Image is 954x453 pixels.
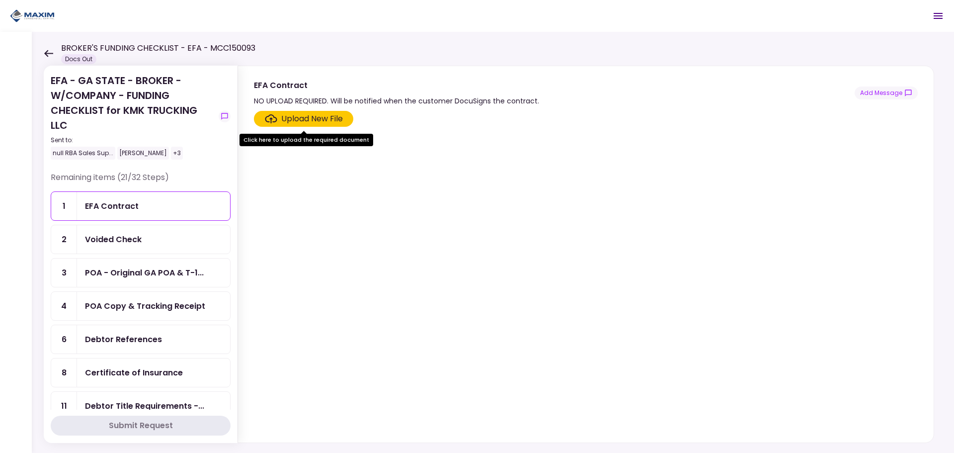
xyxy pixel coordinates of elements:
div: EFA - GA STATE - BROKER - W/COMPANY - FUNDING CHECKLIST for KMK TRUCKING LLC [51,73,215,160]
div: 3 [51,259,77,287]
div: POA Copy & Tracking Receipt [85,300,205,312]
div: EFA Contract [254,79,539,91]
div: Click here to upload the required document [239,134,373,146]
div: 1 [51,192,77,220]
a: 1EFA Contract [51,191,231,221]
button: show-messages [219,110,231,122]
div: Remaining items (21/32 Steps) [51,172,231,191]
img: Partner icon [10,8,55,23]
div: 8 [51,359,77,387]
button: show-messages [855,87,918,99]
div: +3 [171,147,183,160]
button: Open menu [926,4,950,28]
div: 6 [51,325,77,354]
a: 3POA - Original GA POA & T-146 (Received in house) [51,258,231,287]
div: 11 [51,392,77,420]
a: 11Debtor Title Requirements - Other Requirements [51,391,231,421]
a: 8Certificate of Insurance [51,358,231,387]
div: POA - Original GA POA & T-146 (Received in house) [85,267,204,279]
div: Voided Check [85,233,142,246]
div: NO UPLOAD REQUIRED. Will be notified when the customer DocuSigns the contract. [254,95,539,107]
span: Click here to upload the required document [254,111,353,127]
div: EFA ContractNO UPLOAD REQUIRED. Will be notified when the customer DocuSigns the contract.show-me... [238,66,934,443]
div: Upload New File [281,113,343,125]
div: Debtor Title Requirements - Other Requirements [85,400,204,412]
div: Certificate of Insurance [85,366,183,379]
div: Debtor References [85,333,162,346]
div: null RBA Sales Sup... [51,147,115,160]
div: [PERSON_NAME] [117,147,169,160]
button: Submit Request [51,416,231,436]
a: 2Voided Check [51,225,231,254]
h1: BROKER'S FUNDING CHECKLIST - EFA - MCC150093 [61,42,255,54]
a: 6Debtor References [51,325,231,354]
div: 4 [51,292,77,320]
div: Submit Request [109,420,173,432]
div: Docs Out [61,54,96,64]
div: EFA Contract [85,200,139,212]
a: 4POA Copy & Tracking Receipt [51,291,231,321]
div: Sent to: [51,136,215,145]
div: 2 [51,225,77,254]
